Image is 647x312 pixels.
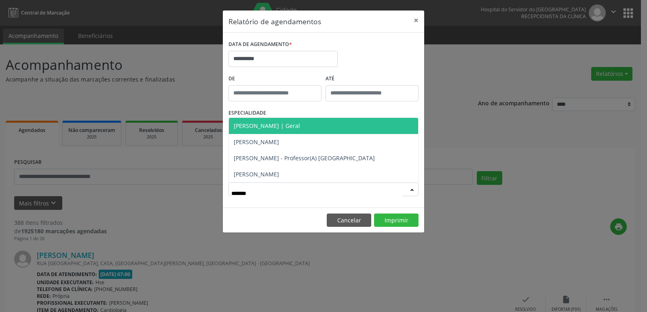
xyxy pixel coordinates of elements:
span: [PERSON_NAME] [234,170,279,178]
span: [PERSON_NAME] [234,138,279,146]
label: DATA DE AGENDAMENTO [228,38,292,51]
span: [PERSON_NAME] | Geral [234,122,300,130]
label: De [228,73,321,85]
label: ESPECIALIDADE [228,107,266,119]
button: Cancelar [327,214,371,227]
button: Imprimir [374,214,419,227]
span: [PERSON_NAME] - Professor(A) [GEOGRAPHIC_DATA] [234,154,375,162]
h5: Relatório de agendamentos [228,16,321,27]
label: ATÉ [326,73,419,85]
button: Close [408,10,424,30]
